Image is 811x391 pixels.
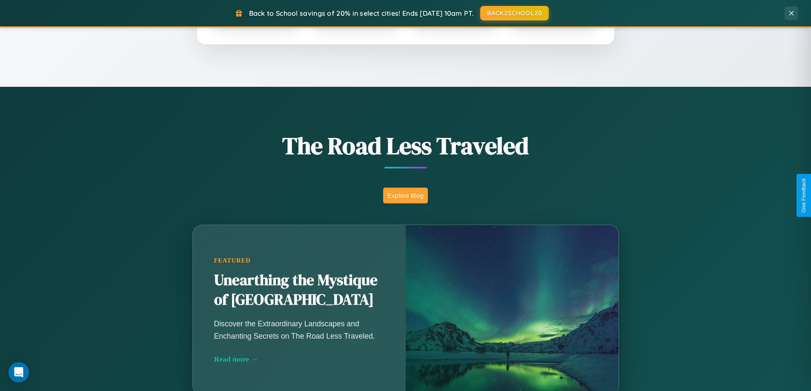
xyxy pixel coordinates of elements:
[214,355,384,364] div: Read more →
[249,9,474,17] span: Back to School savings of 20% in select cities! Ends [DATE] 10am PT.
[150,129,661,162] h1: The Road Less Traveled
[214,257,384,264] div: Featured
[383,188,428,203] button: Explore Blog
[214,318,384,342] p: Discover the Extraordinary Landscapes and Enchanting Secrets on The Road Less Traveled.
[214,271,384,310] h2: Unearthing the Mystique of [GEOGRAPHIC_DATA]
[801,178,807,213] div: Give Feedback
[480,6,549,20] button: BACK2SCHOOL20
[9,362,29,382] div: Open Intercom Messenger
